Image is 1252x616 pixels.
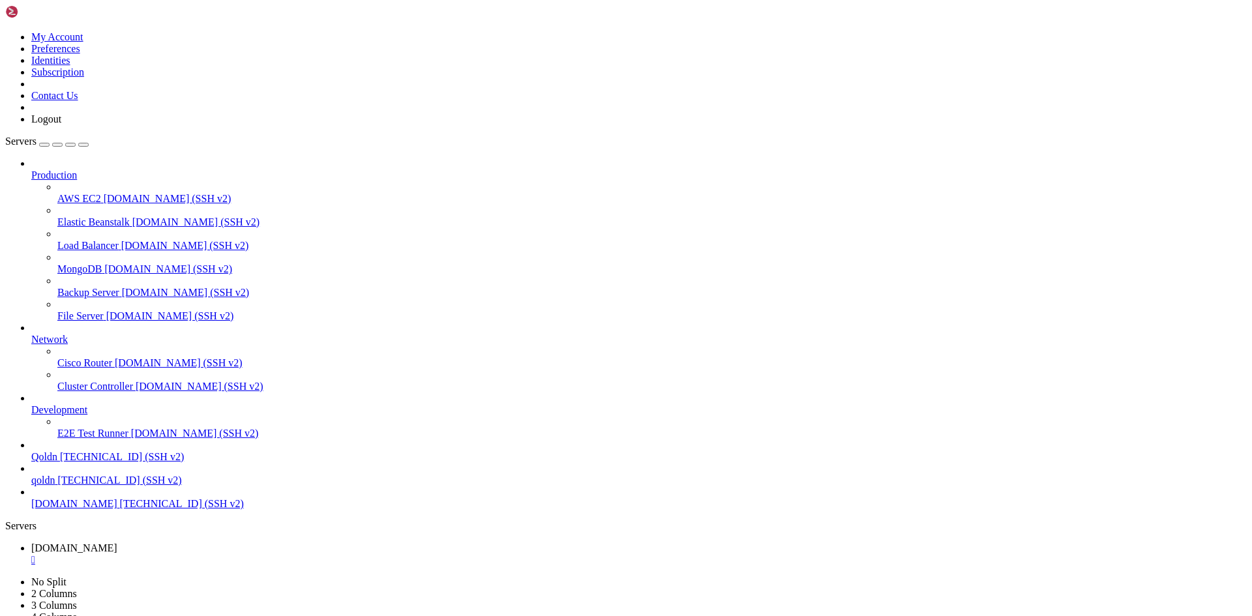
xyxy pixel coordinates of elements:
x-row: * Support: [URL][DOMAIN_NAME] [5,50,1082,61]
a: My Account [31,31,83,42]
span: [DOMAIN_NAME] (SSH v2) [104,263,232,274]
span: Qoldn [31,451,57,462]
x-row: IPv4 address for enp0s31f6: [TECHNICAL_ID] [5,171,1082,183]
span: Production [31,169,77,181]
span: ~ [177,393,183,403]
span: [DOMAIN_NAME] (SSH v2) [131,428,259,439]
span: AWS EC2 [57,193,101,204]
a: MongoDB [DOMAIN_NAME] (SSH v2) [57,263,1247,275]
span: [DOMAIN_NAME] (SSH v2) [132,216,260,227]
a: 3 Columns [31,600,77,611]
x-row: 16 additional security updates can be applied with ESM Apps. [5,304,1082,315]
a: Development [31,404,1247,416]
a: Subscription [31,66,84,78]
x-row: Learn more about enabling ESM Apps service at [URL][DOMAIN_NAME] [5,315,1082,327]
a: Load Balancer [DOMAIN_NAME] (SSH v2) [57,240,1247,252]
span: MongoDB [57,263,102,274]
span: [TECHNICAL_ID] (SSH v2) [120,498,244,509]
x-row: Users logged in: 1 [5,160,1082,171]
span: Cisco Router [57,357,112,368]
x-row: System load: 0.0 [5,94,1082,105]
li: Cisco Router [DOMAIN_NAME] (SSH v2) [57,345,1247,369]
span: @ [26,393,31,403]
x-row: System information as of [DATE] 03:12:23 PM +03 2025 [5,72,1082,83]
x-row: Processes: 182 [5,149,1082,160]
a: qoldn.xyz [31,542,1247,566]
a: Cluster Controller [DOMAIN_NAME] (SSH v2) [57,381,1247,392]
span: Network [31,334,68,345]
li: Production [31,158,1247,322]
span: [DOMAIN_NAME] (SSH v2) [106,310,234,321]
li: [DOMAIN_NAME] [TECHNICAL_ID] (SSH v2) [31,486,1247,510]
x-row: Usage of /: 0.6% of 868.90GB [5,105,1082,116]
span: Cluster Controller [57,381,133,392]
span: File Server [57,310,104,321]
a: Qoldn [TECHNICAL_ID] (SSH v2) [31,451,1247,463]
li: MongoDB [DOMAIN_NAME] (SSH v2) [57,252,1247,275]
a: Servers [5,136,89,147]
div: Servers [5,520,1247,532]
li: Load Balancer [DOMAIN_NAME] (SSH v2) [57,228,1247,252]
li: qoldn [TECHNICAL_ID] (SSH v2) [31,463,1247,486]
a: AWS EC2 [DOMAIN_NAME] (SSH v2) [57,193,1247,205]
a: Identities [31,55,70,66]
li: AWS EC2 [DOMAIN_NAME] (SSH v2) [57,181,1247,205]
li: E2E Test Runner [DOMAIN_NAME] (SSH v2) [57,416,1247,439]
a: Logout [31,113,61,125]
x-row: * Documentation: [URL][DOMAIN_NAME] [5,27,1082,38]
a:  [31,554,1247,566]
a: [DOMAIN_NAME] [TECHNICAL_ID] (SSH v2) [31,498,1247,510]
span: [DOMAIN_NAME] (SSH v2) [122,287,250,298]
a: No Split [31,576,67,587]
span: Servers [5,136,37,147]
x-row: New release '24.04.3 LTS' available. [5,338,1082,349]
span: [DOMAIN_NAME] (SSH v2) [136,381,263,392]
x-row: IPv6 address for enp0s31f6: [TECHNICAL_ID] [5,183,1082,194]
div: (38, 35) [214,393,219,404]
a: Preferences [31,43,80,54]
li: Cluster Controller [DOMAIN_NAME] (SSH v2) [57,369,1247,392]
x-row: just raised the bar for easy, resilient and secure K8s cluster deployment. [5,216,1082,227]
li: Network [31,322,1247,392]
li: File Server [DOMAIN_NAME] (SSH v2) [57,299,1247,322]
span: [DOMAIN_NAME] (SSH v2) [115,357,243,368]
a: Cisco Router [DOMAIN_NAME] (SSH v2) [57,357,1247,369]
x-row: Run 'do-release-upgrade' to upgrade to it. [5,349,1082,360]
x-row: 0 updates can be applied immediately. [5,282,1082,293]
x-row: Last login: [DATE] from [TECHNICAL_ID] [5,382,1082,393]
span: Load Balancer [57,240,119,251]
span: [DOMAIN_NAME] (SSH v2) [104,193,231,204]
a: E2E Test Runner [DOMAIN_NAME] (SSH v2) [57,428,1247,439]
x-row: Memory usage: 1% [5,116,1082,127]
a: qoldn [TECHNICAL_ID] (SSH v2) [31,475,1247,486]
span: # [183,393,188,403]
x-row: Swap usage: 0% [5,127,1082,138]
x-row: [URL][DOMAIN_NAME] [5,238,1082,249]
a: Contact Us [31,90,78,101]
span: [TECHNICAL_ID] (SSH v2) [60,451,184,462]
x-row: * Strictly confined Kubernetes makes edge and IoT secure. Learn how MicroK8s [5,205,1082,216]
a: Backup Server [DOMAIN_NAME] (SSH v2) [57,287,1247,299]
span: [DOMAIN_NAME] (SSH v2) [121,240,249,251]
li: Qoldn [TECHNICAL_ID] (SSH v2) [31,439,1247,463]
a: Production [31,169,1247,181]
span: qoldn [31,475,55,486]
span: [TECHNICAL_ID] (SSH v2) [57,475,181,486]
span: [DOMAIN_NAME] [31,542,117,553]
li: Elastic Beanstalk [DOMAIN_NAME] (SSH v2) [57,205,1247,228]
x-row: Temperature: 44.0 C [5,138,1082,149]
span: Ubuntu-2204-jammy-amd64-base [31,393,177,403]
a: Network [31,334,1247,345]
a: File Server [DOMAIN_NAME] (SSH v2) [57,310,1247,322]
span: E2E Test Runner [57,428,128,439]
x-row: * Management: [URL][DOMAIN_NAME] [5,38,1082,50]
x-row: Welcome to Ubuntu 22.04.5 LTS (GNU/Linux 5.15.0-157-generic x86_64) [5,5,1082,16]
a: Elastic Beanstalk [DOMAIN_NAME] (SSH v2) [57,216,1247,228]
span: [DOMAIN_NAME] [31,498,117,509]
span: Development [31,404,87,415]
li: Backup Server [DOMAIN_NAME] (SSH v2) [57,275,1247,299]
img: Shellngn [5,5,80,18]
li: Development [31,392,1247,439]
span: root [5,393,26,403]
